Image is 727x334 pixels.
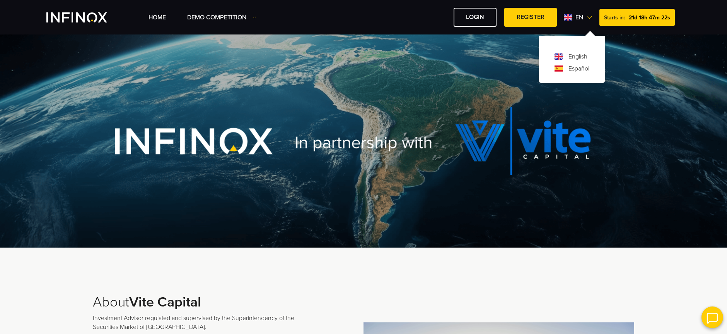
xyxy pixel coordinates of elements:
[93,314,309,332] p: Investment Advisor regulated and supervised by the Superintendency of the Securities Market of [G...
[629,14,670,21] span: 21d 18h 47m 22s
[504,8,557,27] a: REGISTER
[568,52,587,61] a: Language
[568,64,589,73] a: Language
[46,12,125,22] a: INFINOX Vite
[93,294,309,311] h3: About
[187,13,256,22] a: Demo Competition
[253,15,256,19] img: Dropdown
[454,8,497,27] a: LOGIN
[148,13,166,22] a: Home
[129,294,201,310] strong: Vite Capital
[604,14,625,21] span: Starts in:
[701,306,723,328] img: open convrs live chat
[572,13,586,22] span: en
